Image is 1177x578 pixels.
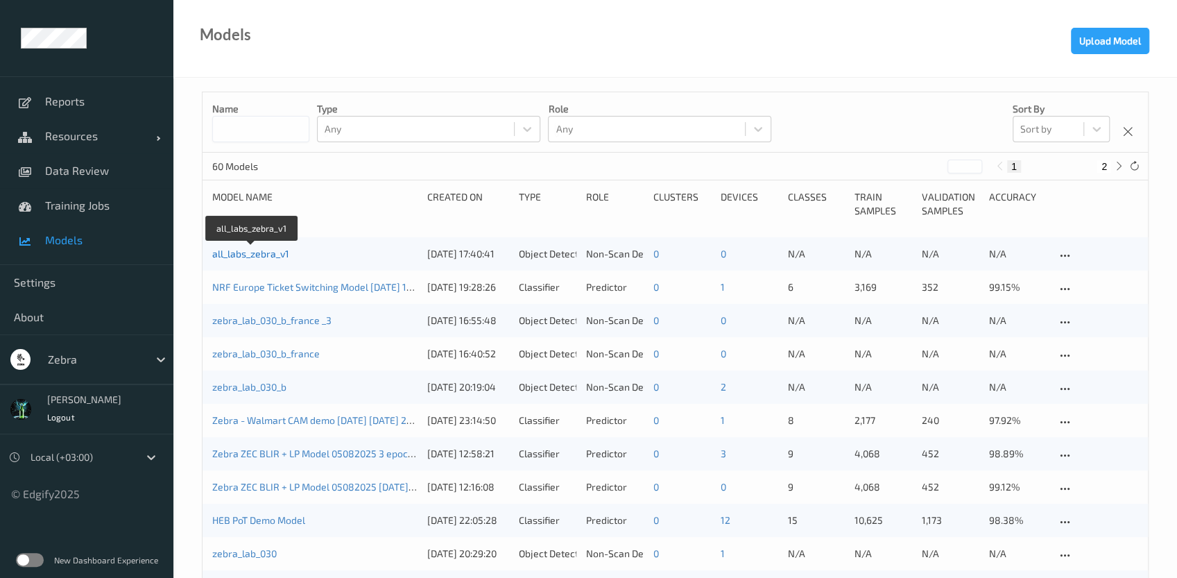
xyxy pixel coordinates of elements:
[317,102,540,116] p: Type
[922,247,979,261] p: N/A
[922,314,979,328] p: N/A
[854,347,912,361] p: N/A
[721,381,726,393] a: 2
[519,480,576,494] div: Classifier
[989,190,1047,218] div: Accuracy
[989,547,1047,561] p: N/A
[922,347,979,361] p: N/A
[1007,160,1021,173] button: 1
[586,480,644,494] div: Predictor
[721,190,778,218] div: devices
[212,481,478,493] a: Zebra ZEC BLIR + LP Model 05082025 [DATE] 0913 Auto Save
[586,447,644,461] div: Predictor
[989,447,1047,461] p: 98.89%
[586,347,644,361] div: Non-Scan Detector
[989,247,1047,261] p: N/A
[653,348,659,359] a: 0
[427,414,509,427] div: [DATE] 23:14:50
[212,281,470,293] a: NRF Europe Ticket Switching Model [DATE] 1622 Auto Save
[989,513,1047,527] p: 98.38%
[854,190,912,218] div: Train Samples
[427,280,509,294] div: [DATE] 19:28:26
[653,190,711,218] div: clusters
[519,513,576,527] div: Classifier
[787,247,845,261] p: N/A
[427,447,509,461] div: [DATE] 12:58:21
[787,347,845,361] p: N/A
[427,314,509,328] div: [DATE] 16:55:48
[922,447,979,461] p: 452
[212,190,418,218] div: Model Name
[586,190,644,218] div: Role
[212,314,332,326] a: zebra_lab_030_b_france _3
[586,380,644,394] div: Non-Scan Detector
[787,480,845,494] p: 9
[519,414,576,427] div: Classifier
[922,414,979,427] p: 240
[1071,28,1149,54] button: Upload Model
[427,513,509,527] div: [DATE] 22:05:28
[854,280,912,294] p: 3,169
[427,347,509,361] div: [DATE] 16:40:52
[519,190,576,218] div: Type
[586,280,644,294] div: Predictor
[519,547,576,561] div: Object Detector
[427,547,509,561] div: [DATE] 20:29:20
[989,414,1047,427] p: 97.92%
[721,281,725,293] a: 1
[922,190,979,218] div: Validation Samples
[787,547,845,561] p: N/A
[586,414,644,427] div: Predictor
[922,380,979,394] p: N/A
[721,448,726,459] a: 3
[854,513,912,527] p: 10,625
[653,314,659,326] a: 0
[787,190,845,218] div: Classes
[989,347,1047,361] p: N/A
[721,547,725,559] a: 1
[212,514,305,526] a: HEB PoT Demo Model
[721,348,726,359] a: 0
[854,447,912,461] p: 4,068
[653,481,659,493] a: 0
[1097,160,1111,173] button: 2
[212,414,468,426] a: Zebra - Walmart CAM demo [DATE] [DATE] 2013 Auto Save
[787,380,845,394] p: N/A
[721,514,730,526] a: 12
[653,414,659,426] a: 0
[519,247,576,261] div: Object Detector
[922,480,979,494] p: 452
[427,480,509,494] div: [DATE] 12:16:08
[212,160,316,173] p: 60 Models
[922,513,979,527] p: 1,173
[586,547,644,561] div: Non-Scan Detector
[922,280,979,294] p: 352
[653,281,659,293] a: 0
[989,480,1047,494] p: 99.12%
[854,380,912,394] p: N/A
[721,314,726,326] a: 0
[586,314,644,328] div: Non-Scan Detector
[212,102,309,116] p: Name
[653,547,659,559] a: 0
[989,314,1047,328] p: N/A
[854,414,912,427] p: 2,177
[212,348,320,359] a: zebra_lab_030_b_france
[787,314,845,328] p: N/A
[519,380,576,394] div: Object Detector
[854,480,912,494] p: 4,068
[519,447,576,461] div: Classifier
[721,248,726,260] a: 0
[653,448,659,459] a: 0
[854,247,912,261] p: N/A
[586,247,644,261] div: Non-Scan Detector
[200,28,251,42] div: Models
[427,247,509,261] div: [DATE] 17:40:41
[548,102,771,116] p: Role
[922,547,979,561] p: N/A
[989,280,1047,294] p: 99.15%
[519,347,576,361] div: Object Detector
[787,447,845,461] p: 9
[212,248,289,260] a: all_labs_zebra_v1
[787,513,845,527] p: 15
